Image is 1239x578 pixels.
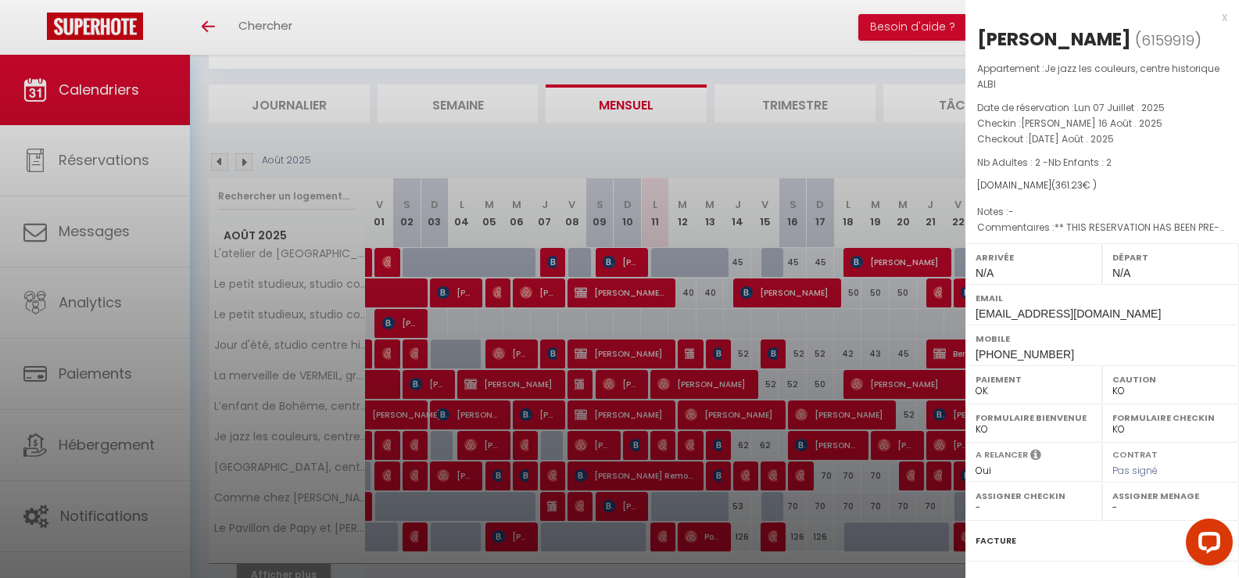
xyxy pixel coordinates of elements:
[1135,29,1201,51] span: ( )
[976,307,1161,320] span: [EMAIL_ADDRESS][DOMAIN_NAME]
[1141,31,1194,50] span: 6159919
[976,488,1092,504] label: Assigner Checkin
[1021,117,1162,130] span: [PERSON_NAME] 16 Août . 2025
[977,178,1227,193] div: [DOMAIN_NAME]
[1112,448,1158,458] label: Contrat
[1048,156,1112,169] span: Nb Enfants : 2
[976,348,1074,361] span: [PHONE_NUMBER]
[977,204,1227,220] p: Notes :
[1030,448,1041,465] i: Sélectionner OUI si vous souhaiter envoyer les séquences de messages post-checkout
[1112,267,1130,279] span: N/A
[1008,205,1014,218] span: -
[965,8,1227,27] div: x
[1074,101,1165,114] span: Lun 07 Juillet . 2025
[976,448,1028,461] label: A relancer
[976,267,994,279] span: N/A
[977,116,1227,131] p: Checkin :
[977,62,1219,91] span: Je jazz les couleurs, centre historique ALBI
[977,220,1227,235] p: Commentaires :
[1112,410,1229,425] label: Formulaire Checkin
[976,410,1092,425] label: Formulaire Bienvenue
[976,250,1092,265] label: Arrivée
[1055,178,1083,192] span: 361.23
[1112,464,1158,477] span: Pas signé
[1112,372,1229,387] label: Caution
[977,61,1227,92] p: Appartement :
[976,533,1016,549] label: Facture
[1112,250,1229,265] label: Départ
[977,156,1112,169] span: Nb Adultes : 2 -
[1028,132,1114,145] span: [DATE] Août . 2025
[976,372,1092,387] label: Paiement
[1112,488,1229,504] label: Assigner Menage
[976,290,1229,306] label: Email
[1173,512,1239,578] iframe: LiveChat chat widget
[1051,178,1097,192] span: ( € )
[977,27,1131,52] div: [PERSON_NAME]
[977,100,1227,116] p: Date de réservation :
[977,131,1227,147] p: Checkout :
[976,331,1229,346] label: Mobile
